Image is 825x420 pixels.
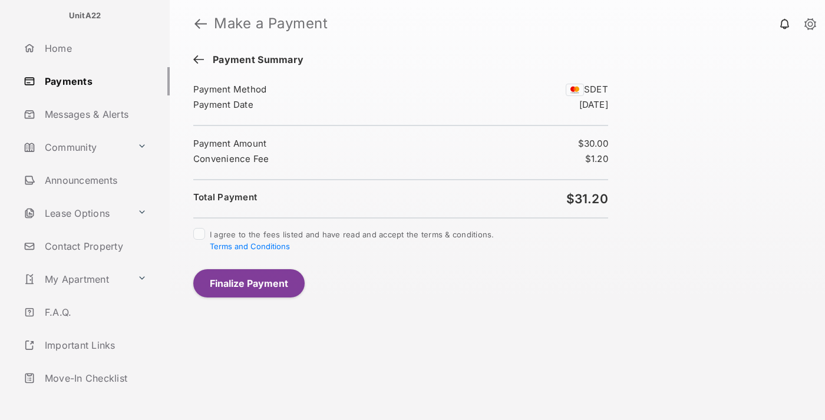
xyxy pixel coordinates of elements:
strong: Make a Payment [214,16,328,31]
a: Messages & Alerts [19,100,170,128]
a: Home [19,34,170,62]
button: Finalize Payment [193,269,305,297]
a: Community [19,133,133,161]
span: Payment Summary [207,54,303,67]
span: I agree to the fees listed and have read and accept the terms & conditions. [210,230,494,251]
a: My Apartment [19,265,133,293]
a: Contact Property [19,232,170,260]
a: F.A.Q. [19,298,170,326]
a: Important Links [19,331,151,359]
a: Lease Options [19,199,133,227]
p: UnitA22 [69,10,101,22]
button: I agree to the fees listed and have read and accept the terms & conditions. [210,242,290,251]
a: Move-In Checklist [19,364,170,392]
a: Payments [19,67,170,95]
a: Announcements [19,166,170,194]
